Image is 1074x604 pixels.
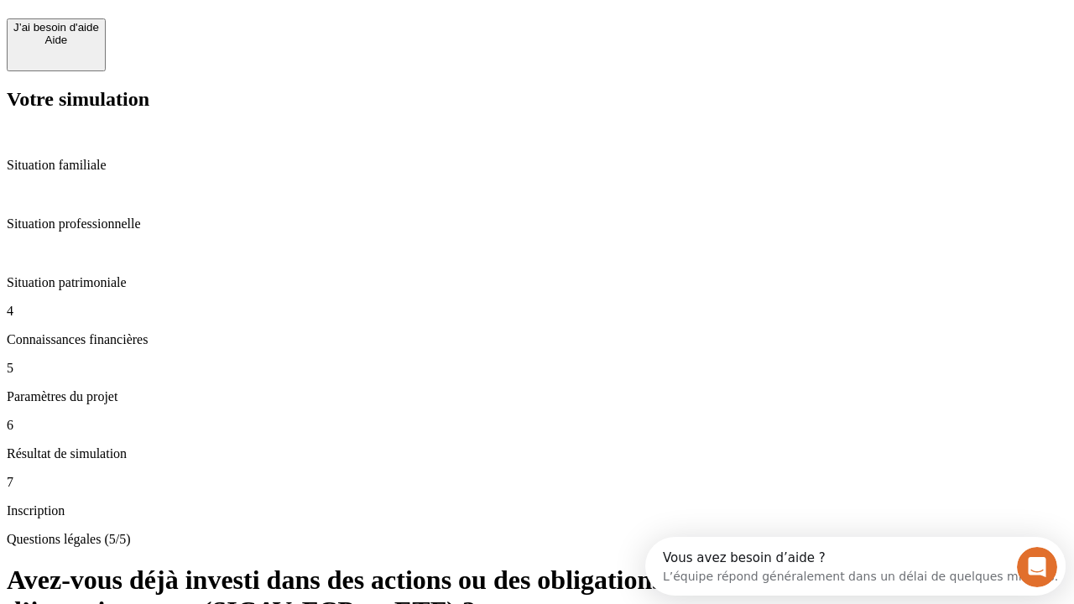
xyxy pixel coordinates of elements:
[7,503,1067,518] p: Inscription
[7,475,1067,490] p: 7
[18,14,413,28] div: Vous avez besoin d’aide ?
[7,304,1067,319] p: 4
[13,21,99,34] div: J’ai besoin d'aide
[645,537,1066,596] iframe: Intercom live chat discovery launcher
[7,332,1067,347] p: Connaissances financières
[7,88,1067,111] h2: Votre simulation
[7,7,462,53] div: Ouvrir le Messenger Intercom
[7,446,1067,461] p: Résultat de simulation
[18,28,413,45] div: L’équipe répond généralement dans un délai de quelques minutes.
[7,18,106,71] button: J’ai besoin d'aideAide
[7,216,1067,232] p: Situation professionnelle
[7,418,1067,433] p: 6
[7,389,1067,404] p: Paramètres du projet
[7,361,1067,376] p: 5
[7,532,1067,547] p: Questions légales (5/5)
[7,158,1067,173] p: Situation familiale
[1017,547,1057,587] iframe: Intercom live chat
[7,275,1067,290] p: Situation patrimoniale
[13,34,99,46] div: Aide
